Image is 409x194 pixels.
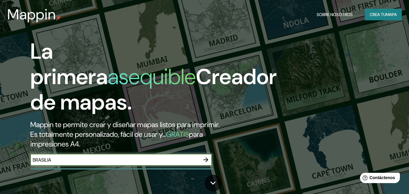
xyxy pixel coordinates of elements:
font: Mappin [7,5,56,24]
font: para impresiones A4. [30,130,203,149]
font: asequible [108,63,196,91]
font: Mappin te permite crear y diseñar mapas listos para imprimir. [30,120,219,129]
font: Sobre nosotros [317,12,353,17]
button: Crea tumapa [365,9,402,20]
iframe: Lanzador de widgets de ayuda [355,170,402,187]
img: pin de mapeo [56,16,61,21]
font: Es totalmente personalizado, fácil de usar y... [30,130,166,139]
font: GRATIS [166,130,189,139]
font: mapa [386,12,397,17]
font: Crea tu [370,12,386,17]
input: Elige tu lugar favorito [30,156,200,163]
button: Sobre nosotros [314,9,355,20]
font: La primera [30,37,108,91]
font: Creador de mapas. [30,63,277,116]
